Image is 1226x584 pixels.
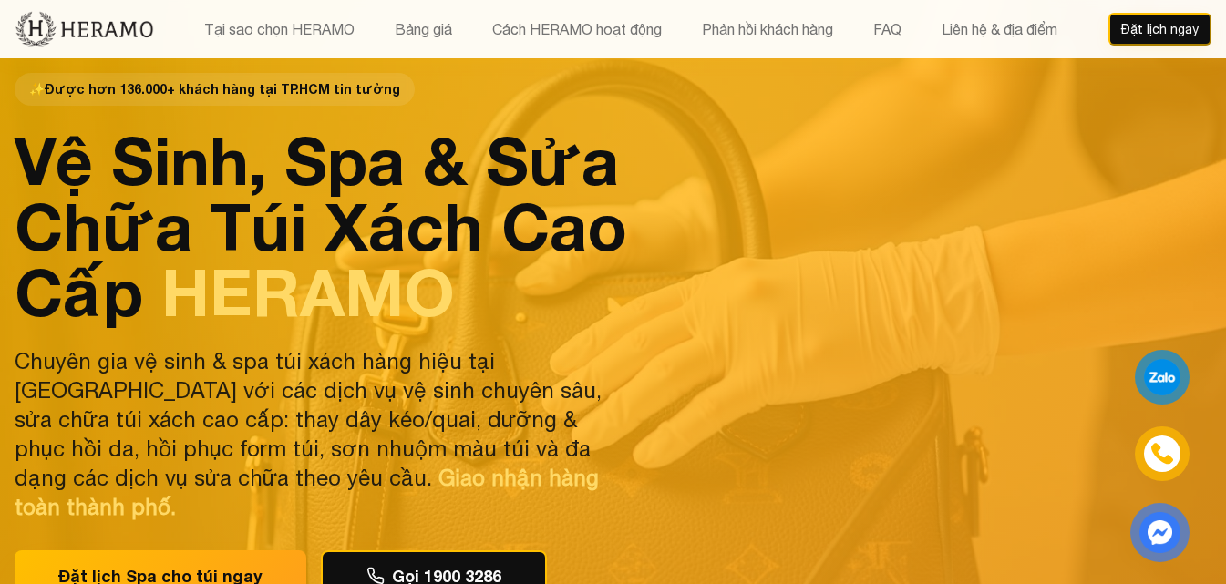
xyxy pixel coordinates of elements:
button: Bảng giá [389,17,458,41]
button: Đặt lịch ngay [1108,13,1211,46]
button: Tại sao chọn HERAMO [199,17,360,41]
a: phone-icon [1138,429,1187,478]
img: phone-icon [1149,441,1175,467]
span: HERAMO [161,252,455,331]
button: FAQ [868,17,907,41]
button: Phản hồi khách hàng [696,17,839,41]
span: star [29,80,45,98]
p: Chuyên gia vệ sinh & spa túi xách hàng hiệu tại [GEOGRAPHIC_DATA] với các dịch vụ vệ sinh chuyên ... [15,346,627,521]
button: Cách HERAMO hoạt động [487,17,667,41]
span: Được hơn 136.000+ khách hàng tại TP.HCM tin tưởng [15,73,415,106]
img: new-logo.3f60348b.png [15,10,154,48]
button: Liên hệ & địa điểm [936,17,1063,41]
h1: Vệ Sinh, Spa & Sửa Chữa Túi Xách Cao Cấp [15,128,627,324]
